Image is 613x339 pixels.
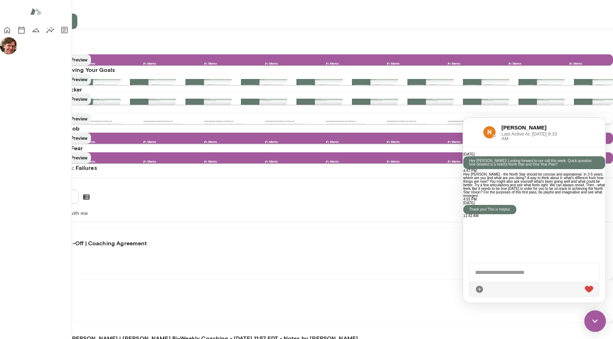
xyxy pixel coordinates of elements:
[20,8,33,21] img: data:image/png;base64,iVBORw0KGgoAAAANSUhEUgAAAMgAAADICAYAAACtWK6eAAAKsklEQVR4AeydfYikdR3AvzM7e7v...
[14,65,613,74] h6: 7 Questions to Achieving Your Goals
[58,94,91,105] button: Preview
[43,23,57,37] button: Insights
[71,75,87,84] span: Preview
[12,167,20,176] div: Attach
[14,105,613,113] h6: Beliefs Exercise
[30,5,42,18] img: Mento
[58,152,91,163] button: Preview
[29,23,43,37] button: Growth Plan
[14,239,613,247] h6: JSims Coaching Kick-Off | Coaching Agreement
[71,95,87,103] span: Preview
[6,90,47,93] p: Thank you! This is helpful.
[6,41,136,48] p: Hey [PERSON_NAME]! Looking forward to our call this week. Quick question: how detailed is a helpf...
[14,144,613,152] h6: Exploring Emotions: Fear
[57,23,72,37] button: Documents
[14,124,613,133] h6: Decompress from a Job
[71,154,87,162] span: Preview
[14,163,613,172] h6: Exploring Self-beliefs: Failures
[14,291,613,299] h6: HW for Session 2
[71,134,87,142] span: Preview
[14,85,613,94] h6: Accomplishment Tracker
[71,56,87,64] span: Preview
[14,23,29,37] button: Sessions
[121,167,130,176] div: Live Reaction
[38,14,95,23] span: Last Active At: [DATE] 9:33 AM
[58,54,91,65] button: Preview
[121,168,130,175] img: heart
[58,133,91,144] button: Preview
[38,6,95,14] h6: [PERSON_NAME]
[58,74,91,85] button: Preview
[58,113,91,124] button: Preview
[71,115,87,123] span: Preview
